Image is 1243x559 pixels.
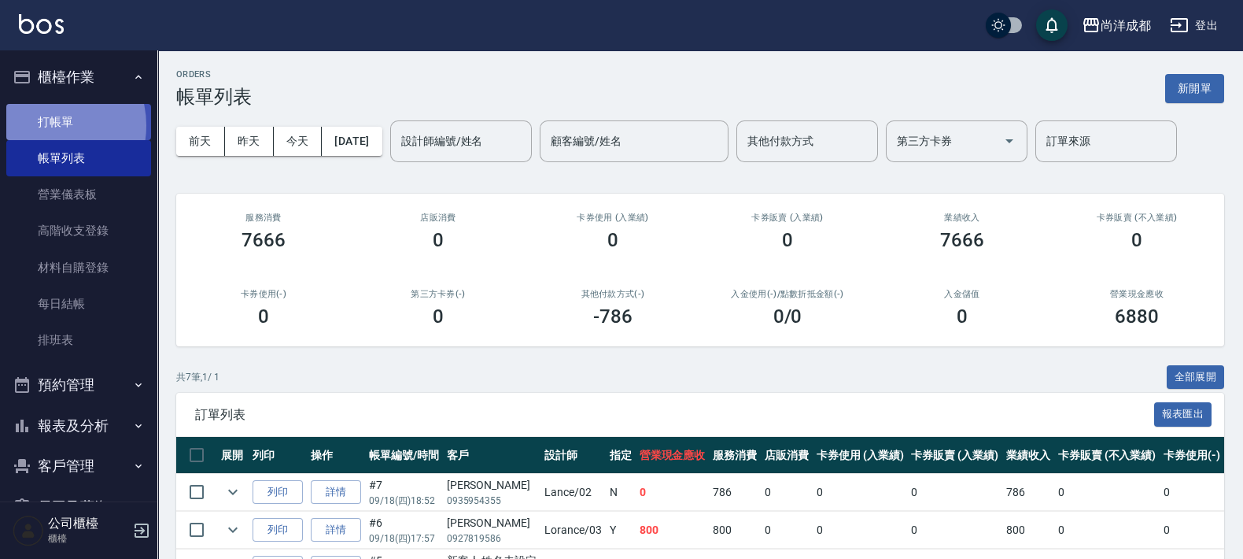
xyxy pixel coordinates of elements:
[1115,305,1159,328] h3: 6880
[176,86,252,108] h3: 帳單列表
[365,512,443,549] td: #6
[1054,512,1160,549] td: 0
[225,127,274,156] button: 昨天
[253,480,303,505] button: 列印
[540,512,606,549] td: Lorance /03
[6,446,151,487] button: 客戶管理
[48,531,128,546] p: 櫃檯
[606,512,636,549] td: Y
[447,477,537,494] div: [PERSON_NAME]
[782,229,793,251] h3: 0
[761,437,813,474] th: 店販消費
[253,518,303,542] button: 列印
[242,229,286,251] h3: 7666
[1036,9,1068,41] button: save
[249,437,307,474] th: 列印
[195,213,332,223] h3: 服務消費
[258,305,269,328] h3: 0
[221,518,245,542] button: expand row
[813,437,908,474] th: 卡券使用 (入業績)
[6,176,151,213] a: 營業儀表板
[957,305,968,328] h3: 0
[13,515,44,546] img: Person
[636,512,710,549] td: 800
[195,289,332,299] h2: 卡券使用(-)
[1154,402,1212,427] button: 報表匯出
[907,512,1002,549] td: 0
[1075,9,1157,42] button: 尚洋成都
[322,127,382,156] button: [DATE]
[1164,11,1224,40] button: 登出
[433,305,444,328] h3: 0
[221,480,245,504] button: expand row
[447,494,537,508] p: 0935954355
[1160,474,1224,511] td: 0
[369,494,439,508] p: 09/18 (四) 18:52
[606,474,636,511] td: N
[593,305,633,328] h3: -786
[1165,74,1224,103] button: 新開單
[1068,289,1205,299] h2: 營業現金應收
[773,305,802,328] h3: 0 /0
[307,437,365,474] th: 操作
[6,322,151,358] a: 排班表
[636,474,710,511] td: 0
[369,531,439,546] p: 09/18 (四) 17:57
[365,437,443,474] th: 帳單編號/時間
[907,437,1002,474] th: 卡券販賣 (入業績)
[6,365,151,405] button: 預約管理
[6,140,151,176] a: 帳單列表
[894,289,1031,299] h2: 入金儲值
[1165,80,1224,95] a: 新開單
[365,474,443,511] td: #7
[1002,437,1054,474] th: 業績收入
[447,515,537,531] div: [PERSON_NAME]
[544,289,681,299] h2: 其他付款方式(-)
[761,512,813,549] td: 0
[1002,512,1054,549] td: 800
[1054,437,1160,474] th: 卡券販賣 (不入業績)
[719,213,856,223] h2: 卡券販賣 (入業績)
[311,480,361,505] a: 詳情
[1167,365,1225,390] button: 全部展開
[176,69,252,80] h2: ORDERS
[894,213,1031,223] h2: 業績收入
[370,213,507,223] h2: 店販消費
[217,437,249,474] th: 展開
[6,104,151,140] a: 打帳單
[176,370,219,384] p: 共 7 筆, 1 / 1
[1160,437,1224,474] th: 卡券使用(-)
[813,474,908,511] td: 0
[6,57,151,98] button: 櫃檯作業
[447,531,537,546] p: 0927819586
[6,286,151,322] a: 每日結帳
[1002,474,1054,511] td: 786
[1160,512,1224,549] td: 0
[540,474,606,511] td: Lance /02
[607,229,618,251] h3: 0
[176,127,225,156] button: 前天
[1101,16,1151,35] div: 尚洋成都
[274,127,323,156] button: 今天
[370,289,507,299] h2: 第三方卡券(-)
[6,487,151,528] button: 員工及薪資
[940,229,984,251] h3: 7666
[1131,229,1142,251] h3: 0
[1068,213,1205,223] h2: 卡券販賣 (不入業績)
[6,405,151,446] button: 報表及分析
[6,213,151,249] a: 高階收支登錄
[606,437,636,474] th: 指定
[907,474,1002,511] td: 0
[48,516,128,531] h5: 公司櫃檯
[6,250,151,286] a: 材料自購登錄
[719,289,856,299] h2: 入金使用(-) /點數折抵金額(-)
[311,518,361,542] a: 詳情
[636,437,710,474] th: 營業現金應收
[540,437,606,474] th: 設計師
[709,512,761,549] td: 800
[19,14,64,34] img: Logo
[443,437,541,474] th: 客戶
[1054,474,1160,511] td: 0
[709,474,761,511] td: 786
[433,229,444,251] h3: 0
